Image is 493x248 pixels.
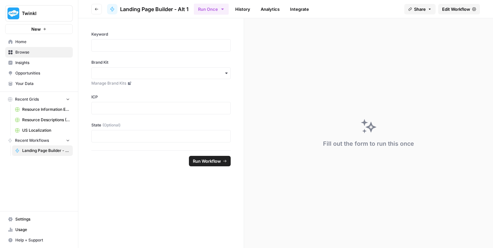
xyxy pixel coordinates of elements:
[15,138,49,143] span: Recent Workflows
[91,94,231,100] label: ICP
[5,136,73,145] button: Recent Workflows
[5,224,73,235] a: Usage
[120,5,189,13] span: Landing Page Builder - Alt 1
[91,31,231,37] label: Keyword
[5,68,73,78] a: Opportunities
[286,4,313,14] a: Integrate
[5,24,73,34] button: New
[5,78,73,89] a: Your Data
[442,6,470,12] span: Edit Workflow
[5,94,73,104] button: Recent Grids
[257,4,284,14] a: Analytics
[12,125,73,136] a: US Localization
[5,235,73,245] button: Help + Support
[15,39,70,45] span: Home
[5,37,73,47] a: Home
[31,26,41,32] span: New
[194,4,229,15] button: Run Once
[22,148,70,154] span: Landing Page Builder - Alt 1
[15,60,70,66] span: Insights
[22,107,70,112] span: Resource Information Extraction and Descriptions
[5,214,73,224] a: Settings
[323,139,414,148] div: Fill out the form to run this once
[5,5,73,22] button: Workspace: Twinkl
[438,4,480,14] a: Edit Workflow
[193,158,221,164] span: Run Workflow
[231,4,254,14] a: History
[189,156,231,166] button: Run Workflow
[404,4,436,14] button: Share
[12,115,73,125] a: Resource Descriptions (+Flair)
[91,59,231,65] label: Brand Kit
[22,10,61,17] span: Twinkl
[12,104,73,115] a: Resource Information Extraction and Descriptions
[22,127,70,133] span: US Localization
[102,122,120,128] span: (Optional)
[91,122,231,128] label: State
[15,49,70,55] span: Browse
[5,47,73,58] a: Browse
[5,58,73,68] a: Insights
[8,8,19,19] img: Twinkl Logo
[107,4,189,14] a: Landing Page Builder - Alt 1
[15,227,70,233] span: Usage
[15,237,70,243] span: Help + Support
[15,96,39,102] span: Recent Grids
[91,80,231,86] a: Manage Brand Kits
[15,81,70,87] span: Your Data
[414,6,426,12] span: Share
[15,216,70,222] span: Settings
[15,70,70,76] span: Opportunities
[12,145,73,156] a: Landing Page Builder - Alt 1
[22,117,70,123] span: Resource Descriptions (+Flair)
